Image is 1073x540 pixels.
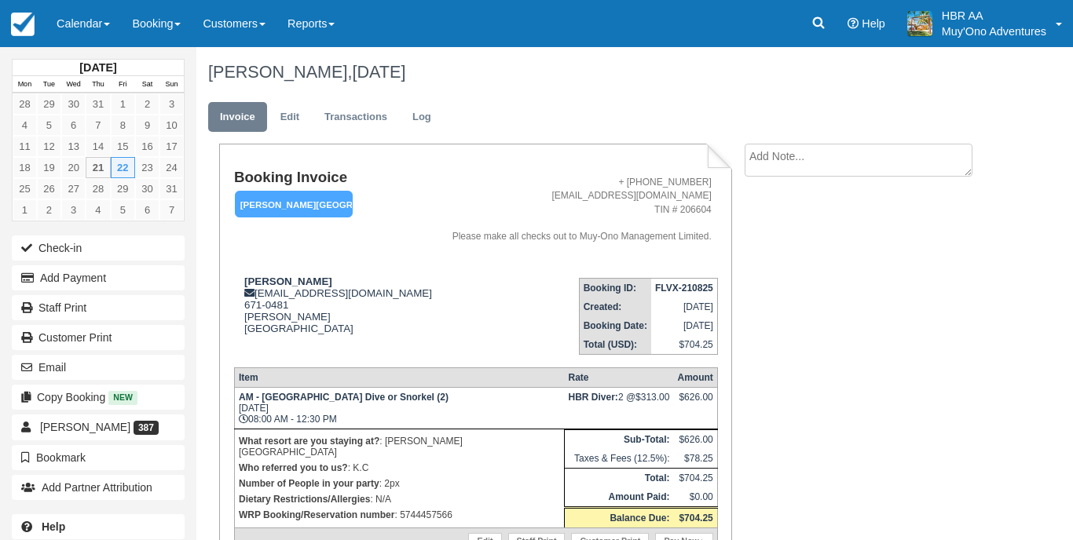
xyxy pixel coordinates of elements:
p: : 2px [239,476,560,491]
a: 1 [111,93,135,115]
img: A20 [907,11,932,36]
button: Add Payment [12,265,185,290]
em: [PERSON_NAME][GEOGRAPHIC_DATA] [235,191,353,218]
a: [PERSON_NAME][GEOGRAPHIC_DATA] [234,190,347,219]
a: 16 [135,136,159,157]
td: $0.00 [673,487,717,508]
p: HBR AA [942,8,1046,24]
span: [DATE] [352,62,405,82]
a: 2 [37,199,61,221]
td: $78.25 [673,449,717,469]
strong: $704.25 [679,513,712,524]
th: Total (USD): [579,335,651,355]
a: 5 [37,115,61,136]
strong: HBR Diver [569,392,618,403]
th: Fri [111,76,135,93]
a: 10 [159,115,184,136]
address: + [PHONE_NUMBER] [EMAIL_ADDRESS][DOMAIN_NAME] TIN # 206604 Please make all checks out to Muy-Ono ... [444,176,711,243]
th: Amount [673,367,717,387]
td: [DATE] 08:00 AM - 12:30 PM [234,387,564,429]
a: Help [12,514,185,539]
a: 9 [135,115,159,136]
a: 31 [86,93,110,115]
a: 3 [159,93,184,115]
a: 15 [111,136,135,157]
i: Help [848,18,859,29]
a: Invoice [208,102,267,133]
a: 4 [13,115,37,136]
a: 8 [111,115,135,136]
a: 1 [13,199,37,221]
strong: WRP Booking/Reservation number [239,509,394,520]
a: 25 [13,178,37,199]
th: Booking Date: [579,316,651,335]
th: Sat [135,76,159,93]
strong: Who referred you to us? [239,462,348,473]
a: 14 [86,136,110,157]
td: $704.25 [651,335,717,355]
a: 13 [61,136,86,157]
span: 387 [134,421,159,435]
th: Created: [579,297,651,316]
h1: [PERSON_NAME], [208,63,990,82]
a: 27 [61,178,86,199]
a: 28 [86,178,110,199]
p: : 5744457566 [239,507,560,523]
td: [DATE] [651,316,717,335]
a: Edit [269,102,311,133]
a: Customer Print [12,325,185,350]
th: Item [234,367,564,387]
th: Wed [61,76,86,93]
p: Muy'Ono Adventures [942,24,1046,39]
strong: FLVX-210825 [655,283,713,294]
th: Sun [159,76,184,93]
button: Check-in [12,235,185,261]
a: 28 [13,93,37,115]
button: Bookmark [12,445,185,470]
strong: Number of People in your party [239,478,379,489]
div: $626.00 [677,392,712,415]
a: [PERSON_NAME] 387 [12,414,185,440]
a: 30 [61,93,86,115]
a: 2 [135,93,159,115]
a: 4 [86,199,110,221]
p: : K.C [239,460,560,476]
a: 7 [86,115,110,136]
b: Help [42,520,65,533]
a: 21 [86,157,110,178]
td: $704.25 [673,468,717,487]
p: : [PERSON_NAME][GEOGRAPHIC_DATA] [239,433,560,460]
a: 23 [135,157,159,178]
button: Add Partner Attribution [12,475,185,500]
a: Log [401,102,443,133]
a: 30 [135,178,159,199]
span: [PERSON_NAME] [40,421,130,433]
p: : N/A [239,491,560,507]
a: 12 [37,136,61,157]
strong: AM - [GEOGRAPHIC_DATA] Dive or Snorkel (2) [239,392,449,403]
td: [DATE] [651,297,717,316]
a: 31 [159,178,184,199]
span: Help [862,17,885,30]
th: Rate [565,367,674,387]
a: 3 [61,199,86,221]
div: [EMAIL_ADDRESS][DOMAIN_NAME] 671-0481 [PERSON_NAME] [GEOGRAPHIC_DATA] [234,275,438,354]
a: 26 [37,178,61,199]
a: Transactions [313,102,399,133]
a: 18 [13,157,37,178]
a: 22 [111,157,135,178]
strong: What resort are you staying at? [239,436,379,447]
a: 17 [159,136,184,157]
strong: [PERSON_NAME] [244,275,332,287]
strong: [DATE] [79,61,116,74]
th: Booking ID: [579,278,651,297]
a: 20 [61,157,86,178]
th: Total: [565,468,674,487]
a: 29 [111,178,135,199]
td: $626.00 [673,429,717,449]
a: 7 [159,199,184,221]
button: Email [12,355,185,380]
a: 5 [111,199,135,221]
button: Copy Booking New [12,385,185,410]
th: Sub-Total: [565,429,674,449]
